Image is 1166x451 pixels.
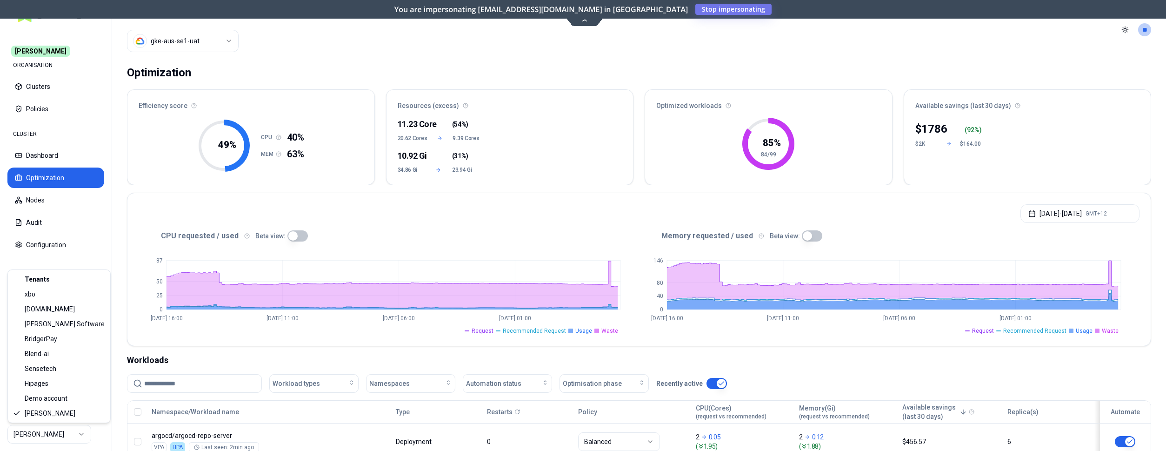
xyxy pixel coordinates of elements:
[10,272,108,287] div: Tenants
[25,349,49,358] span: Blend-ai
[25,334,57,343] span: BridgerPay
[25,364,56,373] span: Sensetech
[25,289,35,299] span: xbo
[25,379,48,388] span: Hipages
[25,319,105,329] span: [PERSON_NAME] Software
[25,409,75,418] span: [PERSON_NAME]
[25,304,75,314] span: [DOMAIN_NAME]
[25,394,67,403] span: Demo account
